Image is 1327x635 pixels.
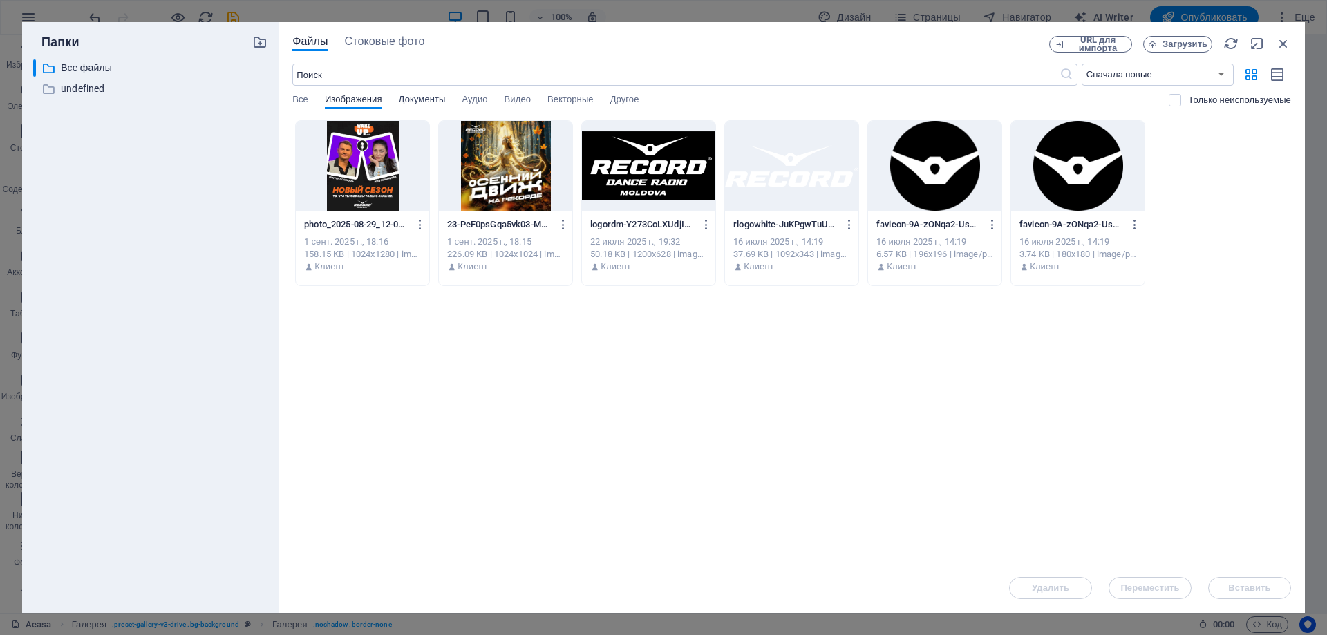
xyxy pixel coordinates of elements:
[345,33,425,50] span: Стоковые фото
[314,260,345,273] p: Клиент
[252,35,267,50] i: Создать новую папку
[447,218,551,231] p: 23-PeF0psGqa5vk03-MaH2Kxw.jpg
[1030,260,1060,273] p: Клиент
[1188,94,1291,106] p: Отображаются только файлы, которые не используются на сайте. Файлы, добавленные во время этого се...
[1276,36,1291,51] i: Закрыть
[505,91,531,111] span: Видео
[304,236,421,248] div: 1 сент. 2025 г., 18:16
[733,236,850,248] div: 16 июля 2025 г., 14:19
[447,248,564,260] div: 226.09 KB | 1024x1024 | image/jpeg
[304,218,408,231] p: photo_2025-08-29_12-00-56--b21rv21qIc7jodeyd2d5g.jpg
[292,91,308,111] span: Все
[33,80,267,97] div: undefined
[304,248,421,260] div: 158.15 KB | 1024x1280 | image/jpeg
[1223,36,1239,51] i: Обновить
[733,218,837,231] p: rlogowhite-JuKPgwTuUb0FrGv6k0_STQ.png
[399,91,446,111] span: Документы
[447,236,564,248] div: 1 сент. 2025 г., 18:15
[601,260,631,273] p: Клиент
[1250,36,1265,51] i: Свернуть
[590,236,707,248] div: 22 июля 2025 г., 19:32
[61,60,242,76] p: Все файлы
[1019,218,1123,231] p: favicon-9A-zONqa2-UsCL9BqHQT-g.png
[458,260,488,273] p: Клиент
[733,248,850,260] div: 37.69 KB | 1092x343 | image/png
[1019,236,1136,248] div: 16 июля 2025 г., 14:19
[744,260,774,273] p: Клиент
[590,248,707,260] div: 50.18 KB | 1200x628 | image/png
[887,260,917,273] p: Клиент
[325,91,382,111] span: Изображения
[1049,36,1132,53] button: URL для импорта
[292,33,328,50] span: Файлы
[33,33,79,51] p: Папки
[462,91,487,111] span: Аудио
[610,91,639,111] span: Другое
[1070,36,1126,53] span: URL для импорта
[292,64,1059,86] input: Поиск
[547,91,594,111] span: Векторные
[1143,36,1212,53] button: Загрузить
[590,218,694,231] p: logordm-Y273CoLXUdjIyboYFJYCDg.png
[61,81,242,97] p: undefined
[33,59,36,77] div: ​
[876,236,993,248] div: 16 июля 2025 г., 14:19
[876,218,980,231] p: favicon-9A-zONqa2-UsCL9BqHQT-g-Tn7I7xNw593Q0GBdYrkjnw.png
[1163,40,1207,48] span: Загрузить
[1019,248,1136,260] div: 3.74 KB | 180x180 | image/png
[876,248,993,260] div: 6.57 KB | 196x196 | image/png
